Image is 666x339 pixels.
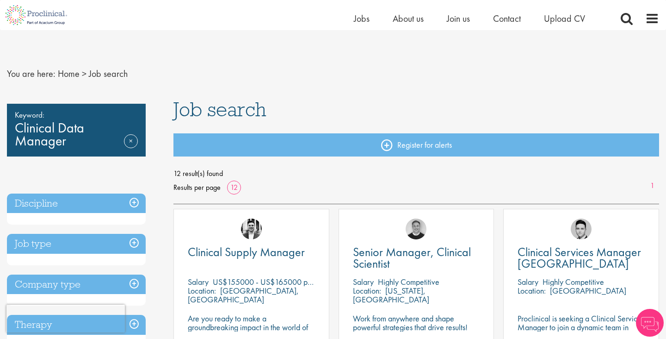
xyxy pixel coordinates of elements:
span: Location: [353,285,381,296]
div: Clinical Data Manager [7,104,146,157]
span: Salary [518,276,538,287]
span: Salary [353,276,374,287]
img: Edward Little [241,219,262,239]
p: [US_STATE], [GEOGRAPHIC_DATA] [353,285,429,305]
p: US$155000 - US$165000 per annum [213,276,337,287]
p: [GEOGRAPHIC_DATA] [550,285,626,296]
span: Clinical Services Manager [GEOGRAPHIC_DATA] [518,244,641,271]
a: 12 [227,182,241,192]
a: Join us [447,13,470,25]
h3: Discipline [7,194,146,213]
span: 12 result(s) found [173,167,659,181]
p: Highly Competitive [378,276,439,287]
a: Jobs [354,13,370,25]
a: Senior Manager, Clinical Scientist [353,246,480,270]
img: Connor Lynes [571,219,592,239]
a: Clinical Services Manager [GEOGRAPHIC_DATA] [518,246,645,270]
a: breadcrumb link [58,68,80,80]
h3: Job type [7,234,146,254]
iframe: reCAPTCHA [6,305,125,333]
h3: Company type [7,275,146,295]
span: Salary [188,276,209,287]
span: You are here: [7,68,55,80]
span: Clinical Supply Manager [188,244,305,260]
p: [GEOGRAPHIC_DATA], [GEOGRAPHIC_DATA] [188,285,299,305]
img: Chatbot [636,309,664,337]
a: Contact [493,13,521,25]
img: Bo Forsen [406,219,426,239]
span: Location: [188,285,216,296]
span: Senior Manager, Clinical Scientist [353,244,471,271]
a: Register for alerts [173,133,659,157]
span: Job search [173,97,266,122]
a: Remove [124,134,138,161]
span: Location: [518,285,546,296]
a: Clinical Supply Manager [188,246,315,258]
a: 1 [646,181,659,191]
span: Job search [89,68,128,80]
span: Keyword: [15,108,138,121]
a: Upload CV [544,13,585,25]
a: About us [393,13,424,25]
span: > [82,68,86,80]
span: Results per page [173,181,221,195]
p: Highly Competitive [543,276,604,287]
